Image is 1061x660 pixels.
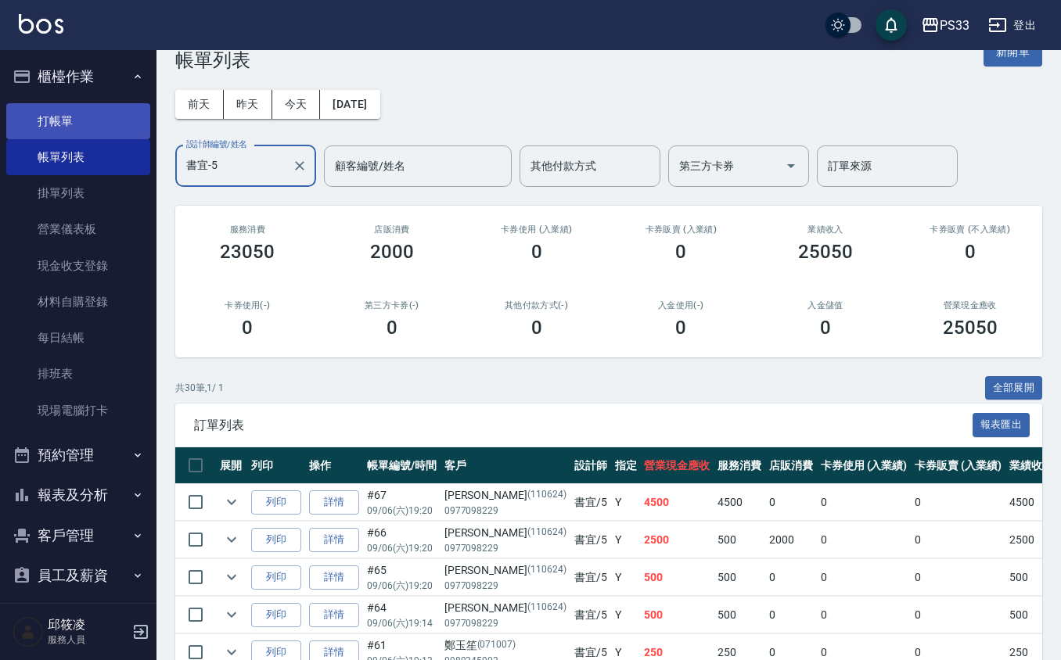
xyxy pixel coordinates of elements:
button: 員工及薪資 [6,555,150,596]
button: 登出 [982,11,1042,40]
h2: 其他付款方式(-) [483,300,590,310]
a: 報表匯出 [973,417,1030,432]
a: 掛單列表 [6,175,150,211]
h5: 邱筱凌 [48,617,128,633]
p: (110624) [527,487,566,504]
button: 前天 [175,90,224,119]
a: 營業儀表板 [6,211,150,247]
td: 0 [911,597,1005,633]
th: 指定 [611,447,641,484]
div: [PERSON_NAME] [444,487,566,504]
button: 新開單 [984,38,1042,66]
div: [PERSON_NAME] [444,600,566,616]
button: [DATE] [320,90,379,119]
button: expand row [220,603,243,626]
td: #64 [363,597,441,633]
button: 列印 [251,565,301,590]
td: 2500 [1005,522,1057,558]
a: 帳單列表 [6,139,150,175]
td: 4500 [714,484,765,521]
h3: 0 [242,317,253,339]
th: 店販消費 [765,447,817,484]
td: 0 [765,597,817,633]
h3: 0 [675,241,686,263]
h3: 25050 [798,241,853,263]
td: 書宜 /5 [570,559,611,596]
button: 列印 [251,528,301,552]
img: Person [13,616,44,647]
td: 0 [817,559,912,596]
button: expand row [220,528,243,551]
p: 0977098229 [444,616,566,630]
button: 列印 [251,490,301,515]
td: 500 [714,597,765,633]
td: 0 [817,484,912,521]
button: 客戶管理 [6,515,150,556]
td: 500 [1005,597,1057,633]
a: 詳情 [309,565,359,590]
a: 詳情 [309,528,359,552]
th: 操作 [305,447,363,484]
button: save [876,9,907,41]
button: 報表匯出 [973,413,1030,437]
td: 2000 [765,522,817,558]
h2: 卡券販賣 (入業績) [628,224,735,235]
th: 設計師 [570,447,611,484]
button: 今天 [272,90,321,119]
th: 帳單編號/時間 [363,447,441,484]
p: 09/06 (六) 19:20 [367,541,437,555]
th: 卡券使用 (入業績) [817,447,912,484]
p: 09/06 (六) 19:20 [367,504,437,518]
td: 書宜 /5 [570,522,611,558]
th: 列印 [247,447,305,484]
th: 客戶 [441,447,570,484]
img: Logo [19,14,63,34]
h2: 店販消費 [339,224,446,235]
h3: 服務消費 [194,224,301,235]
td: 500 [714,522,765,558]
h3: 25050 [943,317,998,339]
td: 0 [911,484,1005,521]
h2: 入金儲值 [772,300,879,310]
p: (071007) [477,637,516,654]
button: 預約管理 [6,435,150,475]
p: 服務人員 [48,633,128,647]
button: expand row [220,565,243,589]
a: 詳情 [309,490,359,515]
h2: 卡券販賣 (不入業績) [916,224,1023,235]
td: 500 [714,559,765,596]
td: 0 [765,484,817,521]
p: 0977098229 [444,504,566,518]
h3: 0 [531,241,542,263]
p: 0977098229 [444,579,566,593]
h2: 卡券使用(-) [194,300,301,310]
h3: 帳單列表 [175,49,250,71]
td: Y [611,522,641,558]
h3: 0 [965,241,976,263]
h2: 第三方卡券(-) [339,300,446,310]
td: 0 [817,597,912,633]
div: [PERSON_NAME] [444,562,566,579]
th: 卡券販賣 (入業績) [911,447,1005,484]
button: 全部展開 [985,376,1043,400]
span: 訂單列表 [194,418,973,433]
div: PS33 [940,16,969,35]
div: 鄭玉笙 [444,637,566,654]
button: Open [779,153,804,178]
a: 現場電腦打卡 [6,393,150,429]
button: 櫃檯作業 [6,56,150,97]
p: 09/06 (六) 19:14 [367,616,437,630]
td: 500 [1005,559,1057,596]
button: expand row [220,490,243,514]
th: 服務消費 [714,447,765,484]
h3: 23050 [220,241,275,263]
td: 0 [911,522,1005,558]
td: 4500 [1005,484,1057,521]
h3: 0 [387,317,397,339]
a: 詳情 [309,603,359,627]
th: 展開 [216,447,247,484]
td: 500 [640,597,714,633]
a: 打帳單 [6,103,150,139]
td: #67 [363,484,441,521]
td: Y [611,559,641,596]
